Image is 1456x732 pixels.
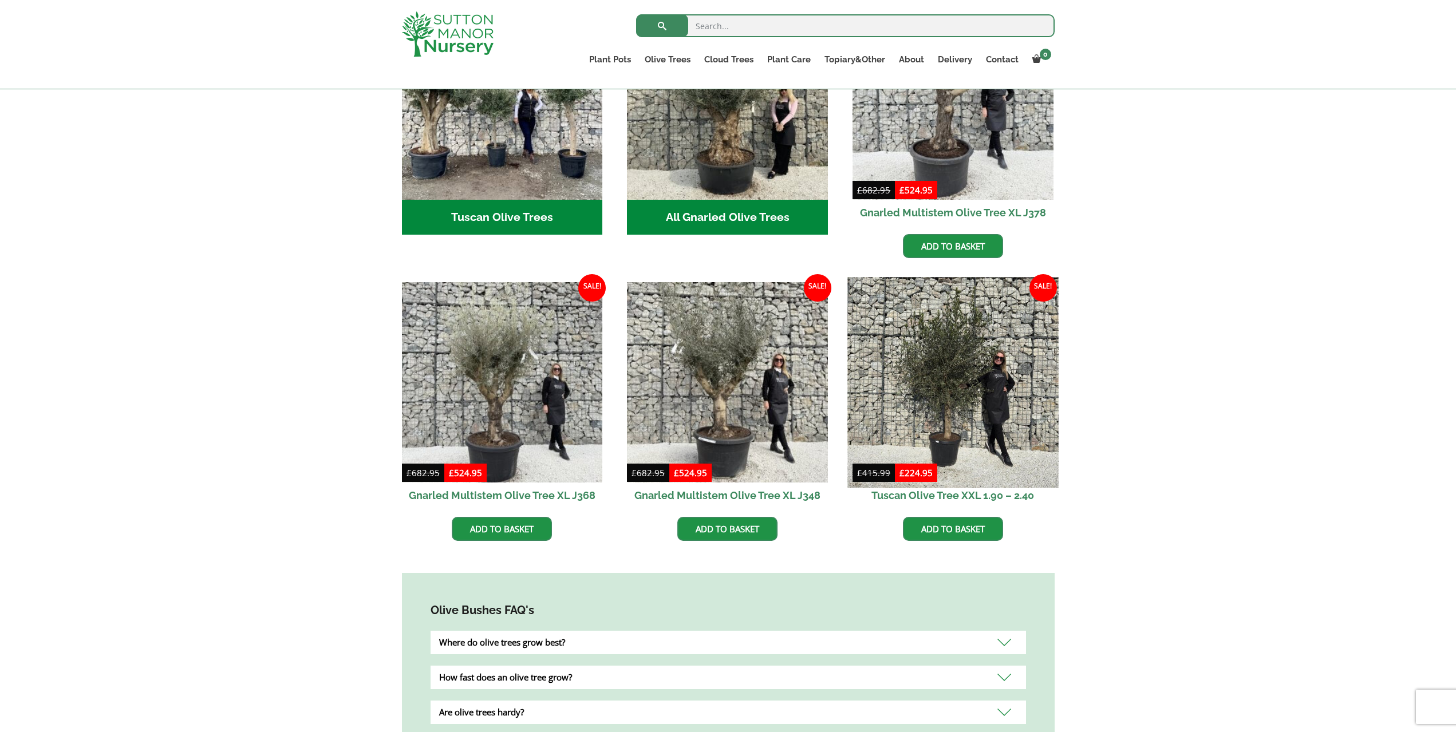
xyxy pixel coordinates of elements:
img: Gnarled Multistem Olive Tree XL J348 [627,282,828,483]
bdi: 682.95 [407,467,440,478]
span: £ [674,467,679,478]
h2: Tuscan Olive Tree XXL 1.90 – 2.40 [853,482,1053,508]
bdi: 524.95 [899,184,933,196]
a: Sale! Gnarled Multistem Olive Tree XL J348 [627,282,828,509]
img: Gnarled Multistem Olive Tree XL J368 [402,282,603,483]
span: £ [857,184,862,196]
span: Sale! [578,274,606,302]
span: £ [449,467,454,478]
div: Are olive trees hardy? [431,701,1026,724]
a: Plant Pots [582,52,638,68]
bdi: 682.95 [857,184,890,196]
a: 0 [1025,52,1055,68]
h2: Gnarled Multistem Olive Tree XL J378 [853,200,1053,225]
span: £ [632,467,637,478]
h4: Olive Bushes FAQ's [431,602,1026,619]
bdi: 682.95 [632,467,665,478]
a: Plant Care [760,52,818,68]
a: About [892,52,931,68]
div: Where do olive trees grow best? [431,631,1026,654]
a: Delivery [931,52,979,68]
span: £ [407,467,412,478]
a: Contact [979,52,1025,68]
a: Sale! Tuscan Olive Tree XXL 1.90 – 2.40 [853,282,1053,509]
a: Olive Trees [638,52,697,68]
h2: Gnarled Multistem Olive Tree XL J348 [627,482,828,508]
bdi: 415.99 [857,467,890,478]
h2: All Gnarled Olive Trees [627,200,828,235]
span: £ [899,184,905,196]
a: Add to basket: “Gnarled Multistem Olive Tree XL J378” [903,234,1003,258]
bdi: 524.95 [449,467,482,478]
a: Add to basket: “Gnarled Multistem Olive Tree XL J368” [452,517,552,541]
img: Tuscan Olive Tree XXL 1.90 - 2.40 [847,277,1058,488]
a: Add to basket: “Tuscan Olive Tree XXL 1.90 - 2.40” [903,517,1003,541]
a: Cloud Trees [697,52,760,68]
div: How fast does an olive tree grow? [431,666,1026,689]
a: Topiary&Other [818,52,892,68]
span: 0 [1040,49,1051,60]
h2: Tuscan Olive Trees [402,200,603,235]
bdi: 524.95 [674,467,707,478]
img: logo [402,11,494,57]
a: Add to basket: “Gnarled Multistem Olive Tree XL J348” [677,517,778,541]
bdi: 224.95 [899,467,933,478]
a: Sale! Gnarled Multistem Olive Tree XL J368 [402,282,603,509]
span: Sale! [804,274,831,302]
input: Search... [636,14,1055,37]
span: Sale! [1029,274,1057,302]
h2: Gnarled Multistem Olive Tree XL J368 [402,482,603,508]
span: £ [899,467,905,478]
span: £ [857,467,862,478]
